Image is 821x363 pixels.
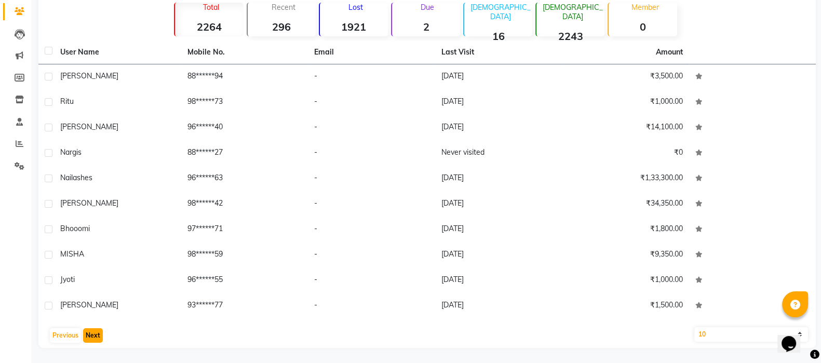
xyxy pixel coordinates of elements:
[60,249,84,259] span: MISHA
[308,90,435,115] td: -
[252,3,316,12] p: Recent
[60,224,90,233] span: bhooomi
[60,300,118,310] span: [PERSON_NAME]
[562,90,689,115] td: ₹1,000.00
[536,30,604,43] strong: 2243
[60,122,118,131] span: [PERSON_NAME]
[175,20,243,33] strong: 2264
[435,217,562,243] td: [DATE]
[562,293,689,319] td: ₹1,500.00
[308,115,435,141] td: -
[435,90,562,115] td: [DATE]
[435,293,562,319] td: [DATE]
[435,166,562,192] td: [DATE]
[320,20,388,33] strong: 1921
[308,293,435,319] td: -
[562,166,689,192] td: ₹1,33,300.00
[650,41,689,64] th: Amount
[308,192,435,217] td: -
[613,3,677,12] p: Member
[308,243,435,268] td: -
[308,64,435,90] td: -
[83,328,103,343] button: Next
[464,30,532,43] strong: 16
[248,20,316,33] strong: 296
[562,141,689,166] td: ₹0
[181,41,308,64] th: Mobile No.
[609,20,677,33] strong: 0
[308,141,435,166] td: -
[562,217,689,243] td: ₹1,800.00
[435,64,562,90] td: [DATE]
[179,3,243,12] p: Total
[308,217,435,243] td: -
[50,328,81,343] button: Previous
[562,64,689,90] td: ₹3,500.00
[562,192,689,217] td: ₹34,350.00
[394,3,460,12] p: Due
[468,3,532,21] p: [DEMOGRAPHIC_DATA]
[308,41,435,64] th: Email
[60,71,118,80] span: [PERSON_NAME]
[308,166,435,192] td: -
[324,3,388,12] p: Lost
[60,147,82,157] span: nargis
[562,243,689,268] td: ₹9,350.00
[562,115,689,141] td: ₹14,100.00
[541,3,604,21] p: [DEMOGRAPHIC_DATA]
[435,268,562,293] td: [DATE]
[435,141,562,166] td: Never visited
[308,268,435,293] td: -
[60,198,118,208] span: [PERSON_NAME]
[562,268,689,293] td: ₹1,000.00
[60,97,74,106] span: Ritu
[60,173,92,182] span: nailashes
[435,41,562,64] th: Last Visit
[435,243,562,268] td: [DATE]
[435,115,562,141] td: [DATE]
[54,41,181,64] th: User Name
[777,321,811,353] iframe: chat widget
[60,275,75,284] span: jyoti
[435,192,562,217] td: [DATE]
[392,20,460,33] strong: 2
